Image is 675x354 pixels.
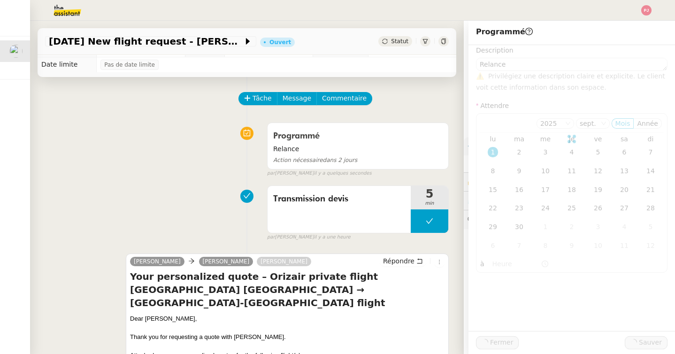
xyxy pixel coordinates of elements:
button: Tâche [238,92,277,105]
span: il y a quelques secondes [314,169,372,177]
span: Message [283,93,311,104]
h4: Your personalized quote – Orizair private flight [GEOGRAPHIC_DATA] [GEOGRAPHIC_DATA] → [GEOGRAPHI... [130,270,445,309]
img: svg [641,5,652,15]
a: [PERSON_NAME] [199,257,253,266]
button: Commentaire [316,92,372,105]
div: 💬Commentaires 1 [464,210,675,229]
td: Date limite [38,57,97,72]
span: 5 [411,188,448,200]
span: [DATE] New flight request - [PERSON_NAME] [49,37,243,46]
a: [PERSON_NAME] [257,257,311,266]
button: Message [277,92,317,105]
span: Programmé [476,27,533,36]
button: Fermer [476,336,519,349]
span: Relance [273,144,443,154]
span: par [267,169,275,177]
span: min [411,200,448,208]
span: dans 2 jours [273,157,357,163]
span: Transmission devis [273,192,405,206]
span: 💬 [468,215,545,223]
span: Thank you for requesting a quote with [PERSON_NAME]. [130,333,286,340]
span: Commentaire [322,93,367,104]
span: Statut [391,38,408,45]
small: [PERSON_NAME] [267,233,351,241]
span: Tâche [253,93,272,104]
img: users%2FC9SBsJ0duuaSgpQFj5LgoEX8n0o2%2Favatar%2Fec9d51b8-9413-4189-adfb-7be4d8c96a3c [9,45,23,58]
button: Répondre [380,256,426,266]
span: Action nécessaire [273,157,323,163]
div: ⏲️Tâches 37:08 [464,192,675,210]
div: Ouvert [269,39,291,45]
span: il y a une heure [314,233,351,241]
span: par [267,233,275,241]
span: Programmé [273,132,320,140]
span: Répondre [383,256,414,266]
div: ⚙️Procédures [464,137,675,155]
button: Sauver [625,336,667,349]
a: [PERSON_NAME] [130,257,184,266]
span: ⚙️ [468,141,516,152]
span: ⏲️ [468,197,536,204]
span: Pas de date limite [104,60,155,69]
span: 🔐 [468,177,529,187]
small: [PERSON_NAME] [267,169,372,177]
span: Dear [PERSON_NAME], [130,315,197,322]
div: 🔐Données client [464,173,675,191]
